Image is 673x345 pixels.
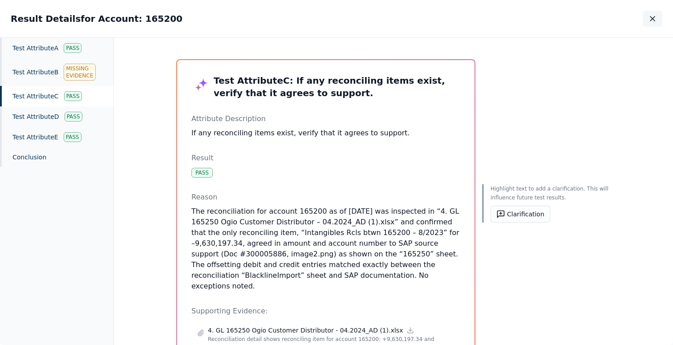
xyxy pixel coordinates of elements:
[191,114,460,124] p: Attribute Description
[65,112,82,122] div: Pass
[491,206,550,223] button: Clarification
[406,326,414,334] a: Download file
[191,168,213,178] div: Pass
[64,43,81,53] div: Pass
[191,128,460,138] p: If any reconciling items exist, verify that it agrees to support.
[11,12,182,25] h2: Result Details for Account: 165200
[64,91,82,101] div: Pass
[191,306,460,317] p: Supporting Evidence:
[191,206,460,292] p: The reconciliation for account 165200 as of [DATE] was inspected in “4. GL 165250 Ogio Customer D...
[491,184,611,202] p: Highlight text to add a clarification. This will influence future test results.
[191,74,460,99] h3: Test Attribute C : If any reconciling items exist, verify that it agrees to support.
[208,326,403,335] p: 4. GL 165250 Ogio Customer Distributor - 04.2024_AD (1).xlsx
[64,64,95,81] div: Missing Evidence
[64,132,81,142] div: Pass
[191,153,460,163] p: Result
[191,192,460,203] p: Reason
